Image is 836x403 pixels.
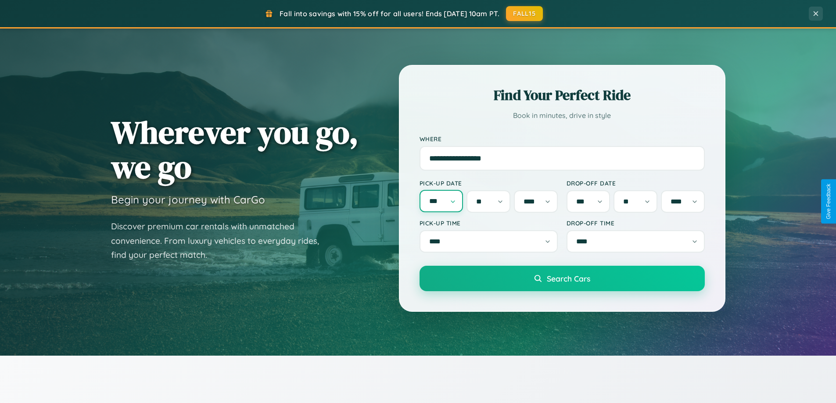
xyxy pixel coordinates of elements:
[825,184,832,219] div: Give Feedback
[506,6,543,21] button: FALL15
[280,9,499,18] span: Fall into savings with 15% off for all users! Ends [DATE] 10am PT.
[420,179,558,187] label: Pick-up Date
[420,266,705,291] button: Search Cars
[111,193,265,206] h3: Begin your journey with CarGo
[420,86,705,105] h2: Find Your Perfect Ride
[420,219,558,227] label: Pick-up Time
[547,274,590,283] span: Search Cars
[567,179,705,187] label: Drop-off Date
[567,219,705,227] label: Drop-off Time
[111,219,330,262] p: Discover premium car rentals with unmatched convenience. From luxury vehicles to everyday rides, ...
[420,135,705,143] label: Where
[420,109,705,122] p: Book in minutes, drive in style
[111,115,359,184] h1: Wherever you go, we go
